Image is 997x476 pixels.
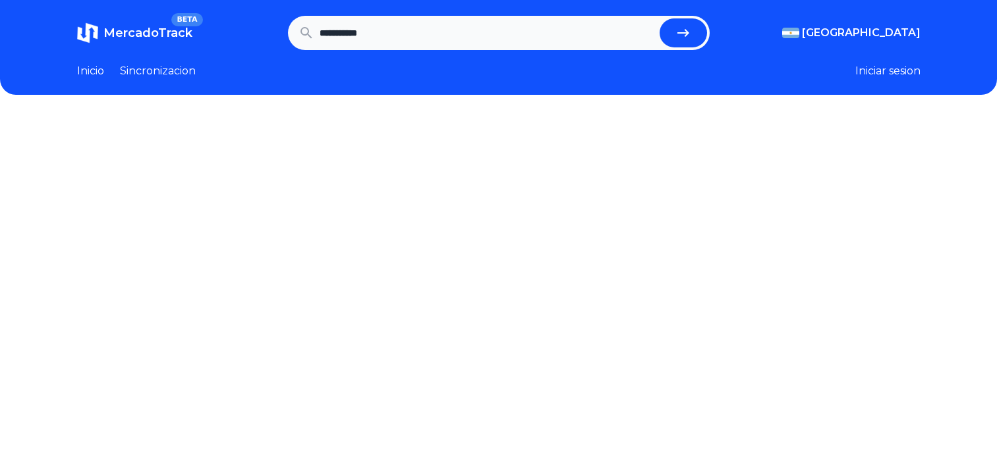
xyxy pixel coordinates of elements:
[77,63,104,79] a: Inicio
[782,28,799,38] img: Argentina
[855,63,921,79] button: Iniciar sesion
[120,63,196,79] a: Sincronizacion
[77,22,192,43] a: MercadoTrackBETA
[802,25,921,41] span: [GEOGRAPHIC_DATA]
[103,26,192,40] span: MercadoTrack
[782,25,921,41] button: [GEOGRAPHIC_DATA]
[77,22,98,43] img: MercadoTrack
[171,13,202,26] span: BETA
